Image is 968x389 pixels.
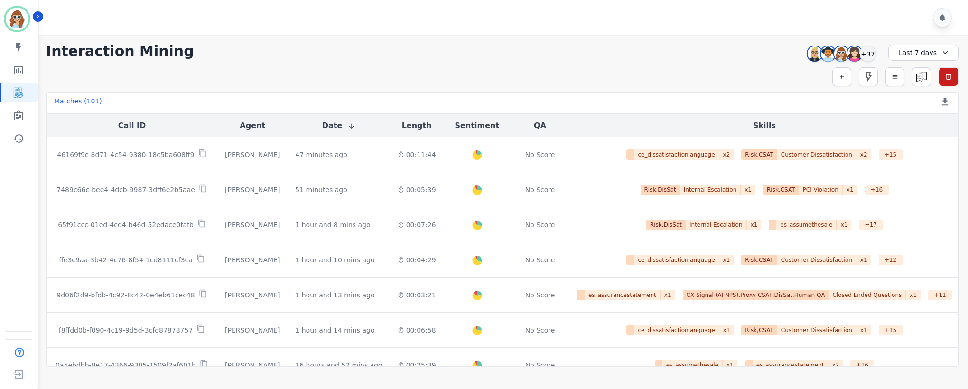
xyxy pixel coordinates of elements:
div: 51 minutes ago [295,185,347,194]
div: No Score [525,325,555,335]
div: + 16 [865,185,889,195]
div: No Score [525,255,555,265]
div: 00:03:21 [398,290,436,300]
span: Customer Dissatisfaction [777,325,856,335]
div: Matches ( 101 ) [54,96,102,110]
div: No Score [525,150,555,159]
div: No Score [525,185,555,194]
div: 16 hours and 52 mins ago [295,361,382,370]
div: 00:25:39 [398,361,436,370]
span: x 1 [741,185,755,195]
div: [PERSON_NAME] [225,255,280,265]
span: es_assurancestatement [753,360,828,370]
span: x 1 [719,255,734,265]
span: es_assumethesale [662,360,723,370]
button: Sentiment [455,120,499,131]
button: Agent [240,120,265,131]
span: Risk,CSAT [741,325,777,335]
span: x 1 [906,290,921,300]
p: 0a5ebdbb-8e17-4366-9305-1509f2af601b [56,361,196,370]
span: ce_dissatisfactionlanguage [634,149,719,160]
p: 9d06f2d9-bfdb-4c92-8c42-0e4eb61cec48 [56,290,195,300]
div: [PERSON_NAME] [225,361,280,370]
p: f8ffdd0b-f090-4c19-9d5d-3cfd87878757 [59,325,193,335]
div: 1 hour and 14 mins ago [295,325,374,335]
span: es_assurancestatement [585,290,661,300]
p: 65f91ccc-01ed-4cd4-b46d-52edace0fafb [58,220,194,230]
span: x 2 [828,360,843,370]
div: + 15 [879,325,903,335]
div: No Score [525,290,555,300]
div: 00:05:39 [398,185,436,194]
p: 7489c66c-bee4-4dcb-9987-3dff6e2b5aae [56,185,195,194]
span: x 1 [837,220,851,230]
div: 00:06:58 [398,325,436,335]
div: 00:11:44 [398,150,436,159]
span: Risk,CSAT [741,149,777,160]
button: QA [534,120,546,131]
span: Internal Escalation [686,220,747,230]
span: Customer Dissatisfaction [777,149,856,160]
div: [PERSON_NAME] [225,150,280,159]
div: 1 hour and 8 mins ago [295,220,370,230]
span: PCI Violation [799,185,843,195]
span: ce_dissatisfactionlanguage [634,255,719,265]
div: 1 hour and 10 mins ago [295,255,374,265]
span: ce_dissatisfactionlanguage [634,325,719,335]
span: x 1 [856,255,871,265]
div: 1 hour and 13 mins ago [295,290,374,300]
div: 47 minutes ago [295,150,347,159]
span: x 1 [723,360,737,370]
p: 46169f9c-8d71-4c54-9380-18c5ba608ff9 [57,150,194,159]
div: Last 7 days [888,45,959,61]
span: Risk,CSAT [763,185,799,195]
h1: Interaction Mining [46,43,194,60]
div: No Score [525,361,555,370]
span: Customer Dissatisfaction [777,255,856,265]
div: 00:04:29 [398,255,436,265]
img: Bordered avatar [6,8,28,30]
div: +37 [860,46,876,62]
span: Closed Ended Questions [829,290,906,300]
span: Risk,DisSat [646,220,686,230]
div: + 17 [859,220,883,230]
span: x 1 [856,325,871,335]
span: x 2 [856,149,871,160]
span: x 1 [719,325,734,335]
div: [PERSON_NAME] [225,290,280,300]
div: 00:07:26 [398,220,436,230]
div: + 15 [879,149,903,160]
div: + 16 [850,360,874,370]
span: x 1 [843,185,857,195]
span: x 1 [661,290,675,300]
div: [PERSON_NAME] [225,220,280,230]
span: Internal Escalation [680,185,741,195]
span: es_assumethesale [776,220,837,230]
span: CX Signal (AI NPS),Proxy CSAT,DisSat,Human QA [683,290,829,300]
p: ffe3c9aa-3b42-4c76-8f54-1cd8111cf3ca [59,255,193,265]
span: Risk,CSAT [741,255,777,265]
div: + 12 [879,255,903,265]
button: Date [322,120,356,131]
div: + 11 [928,290,952,300]
button: Skills [753,120,776,131]
div: No Score [525,220,555,230]
span: x 2 [719,149,734,160]
div: [PERSON_NAME] [225,325,280,335]
span: x 1 [747,220,762,230]
div: [PERSON_NAME] [225,185,280,194]
button: Length [402,120,432,131]
span: Risk,DisSat [641,185,680,195]
button: Call ID [118,120,146,131]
